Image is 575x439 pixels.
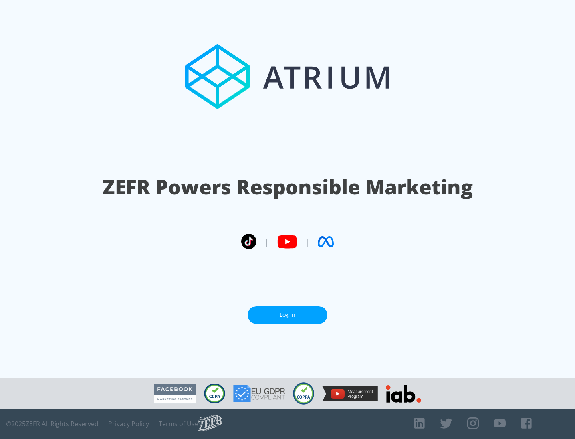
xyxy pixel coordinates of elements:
img: YouTube Measurement Program [322,386,378,401]
a: Terms of Use [159,420,198,428]
img: COPPA Compliant [293,382,314,405]
img: GDPR Compliant [233,385,285,402]
h1: ZEFR Powers Responsible Marketing [103,173,473,201]
a: Privacy Policy [108,420,149,428]
a: Log In [248,306,327,324]
span: | [305,236,310,248]
img: IAB [386,385,421,403]
img: Facebook Marketing Partner [154,384,196,404]
img: CCPA Compliant [204,384,225,403]
span: © 2025 ZEFR All Rights Reserved [6,420,99,428]
span: | [264,236,269,248]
